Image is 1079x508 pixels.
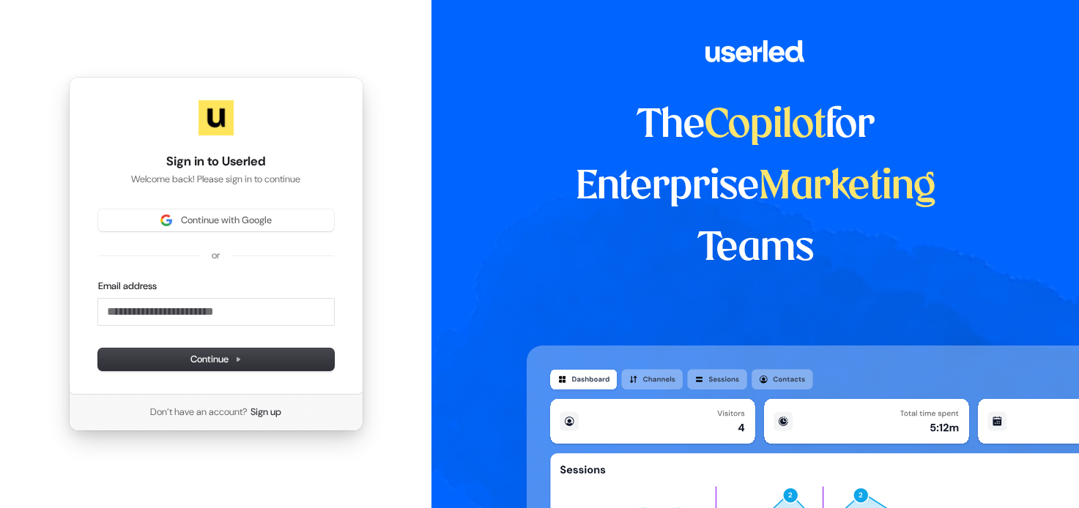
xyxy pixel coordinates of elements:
[190,353,242,366] span: Continue
[251,406,281,419] a: Sign up
[98,209,334,231] button: Sign in with GoogleContinue with Google
[199,100,234,135] img: Userled
[759,168,936,206] span: Marketing
[527,95,985,280] h1: The for Enterprise Teams
[181,214,272,227] span: Continue with Google
[98,348,334,370] button: Continue
[98,153,334,171] h1: Sign in to Userled
[98,173,334,186] p: Welcome back! Please sign in to continue
[705,107,826,145] span: Copilot
[212,249,220,262] p: or
[160,214,172,226] img: Sign in with Google
[98,280,157,293] label: Email address
[150,406,248,419] span: Don’t have an account?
